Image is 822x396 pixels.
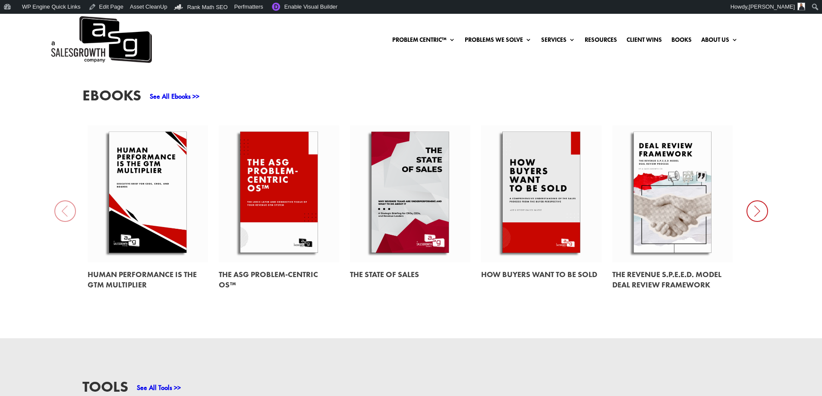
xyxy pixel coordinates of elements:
a: A Sales Growth Company Logo [50,14,152,65]
img: logo_orange.svg [14,14,21,21]
a: Services [541,37,575,46]
span: Rank Math SEO [187,4,228,10]
div: v 4.0.25 [24,14,42,21]
img: website_grey.svg [14,22,21,29]
a: See All Ebooks >> [150,92,199,101]
h3: EBooks [82,88,141,107]
a: See All Tools >> [137,383,181,392]
div: Keywords by Traffic [95,55,145,61]
div: Domain Overview [33,55,77,61]
a: Problem Centric™ [392,37,455,46]
img: tab_domain_overview_orange.svg [23,54,30,61]
a: About Us [701,37,738,46]
a: Client Wins [627,37,662,46]
span: [PERSON_NAME] [749,3,795,10]
img: ASG Co. Logo [50,14,152,65]
a: Problems We Solve [465,37,532,46]
a: Resources [585,37,617,46]
div: Domain: [DOMAIN_NAME] [22,22,95,29]
img: tab_keywords_by_traffic_grey.svg [86,54,93,61]
a: Books [671,37,692,46]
